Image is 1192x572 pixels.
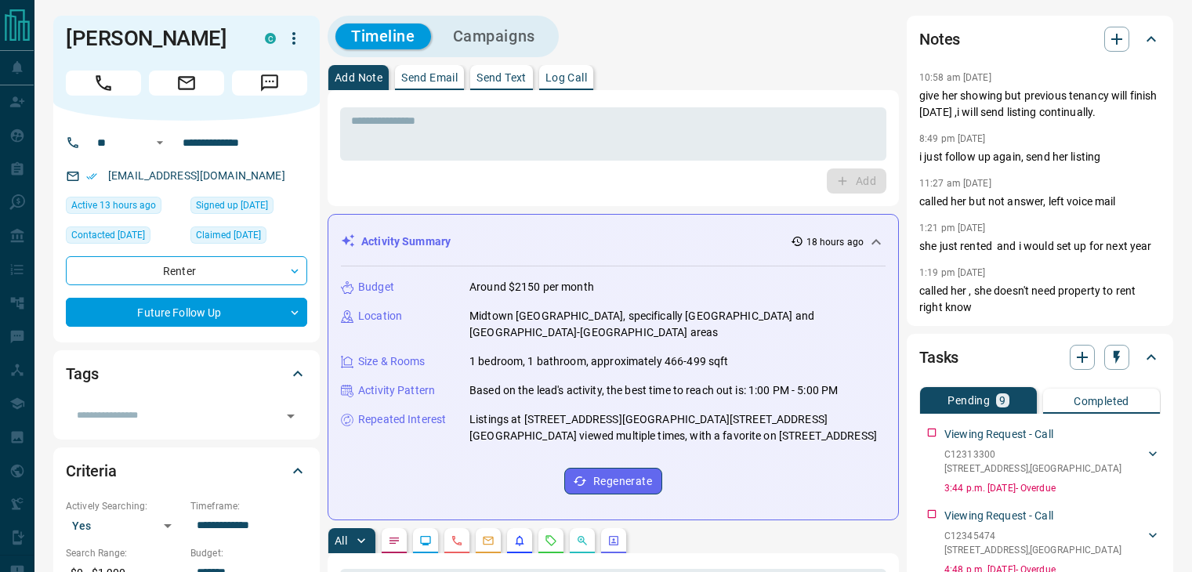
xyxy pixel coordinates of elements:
p: Listings at [STREET_ADDRESS][GEOGRAPHIC_DATA][STREET_ADDRESS][GEOGRAPHIC_DATA] viewed multiple ti... [469,411,886,444]
p: Search Range: [66,546,183,560]
p: Based on the lead's activity, the best time to reach out is: 1:00 PM - 5:00 PM [469,382,838,399]
p: Size & Rooms [358,353,426,370]
p: i just follow up again, send her listing [919,149,1161,165]
span: Contacted [DATE] [71,227,145,243]
svg: Lead Browsing Activity [419,534,432,547]
p: Repeated Interest [358,411,446,428]
p: Log Call [545,72,587,83]
p: 1 bedroom, 1 bathroom, approximately 466-499 sqft [469,353,728,370]
p: 8:49 pm [DATE] [919,133,986,144]
p: give her showing but previous tenancy will finish [DATE] ,i will send listing continually. [919,88,1161,121]
span: Active 13 hours ago [71,197,156,213]
div: Yes [66,513,183,538]
p: 1:21 pm [DATE] [919,223,986,234]
h2: Tags [66,361,98,386]
p: Timeframe: [190,499,307,513]
span: Signed up [DATE] [196,197,268,213]
p: she just rented and i would set up for next year [919,238,1161,255]
div: C12313300[STREET_ADDRESS],[GEOGRAPHIC_DATA] [944,444,1161,479]
div: Criteria [66,452,307,490]
button: Regenerate [564,468,662,494]
svg: Opportunities [576,534,589,547]
p: C12345474 [944,529,1121,543]
svg: Calls [451,534,463,547]
div: Tags [66,355,307,393]
button: Timeline [335,24,431,49]
p: Budget [358,279,394,295]
svg: Requests [545,534,557,547]
p: called her but not answer, left voice mail [919,194,1161,210]
p: Send Email [401,72,458,83]
p: 3:44 p.m. [DATE] - Overdue [944,481,1161,495]
div: Wed Jul 17 2024 [190,197,307,219]
h2: Notes [919,27,960,52]
div: Tasks [919,338,1161,376]
p: called her , she doesn't need property to rent right know [919,283,1161,316]
p: [STREET_ADDRESS] , [GEOGRAPHIC_DATA] [944,462,1121,476]
p: 18 hours ago [806,235,864,249]
h2: Criteria [66,458,117,483]
p: 1:19 pm [DATE] [919,267,986,278]
svg: Emails [482,534,495,547]
h1: [PERSON_NAME] [66,26,241,51]
p: Add Note [335,72,382,83]
p: [STREET_ADDRESS] , [GEOGRAPHIC_DATA] [944,543,1121,557]
svg: Agent Actions [607,534,620,547]
p: 11:27 am [DATE] [919,178,991,189]
p: Completed [1074,396,1129,407]
div: Mon Sep 08 2025 [66,226,183,248]
svg: Listing Alerts [513,534,526,547]
p: Budget: [190,546,307,560]
p: All [335,535,347,546]
a: [EMAIL_ADDRESS][DOMAIN_NAME] [108,169,285,182]
p: Midtown [GEOGRAPHIC_DATA], specifically [GEOGRAPHIC_DATA] and [GEOGRAPHIC_DATA]-[GEOGRAPHIC_DATA]... [469,308,886,341]
svg: Notes [388,534,400,547]
div: Mon Apr 14 2025 [190,226,307,248]
div: condos.ca [265,33,276,44]
div: Notes [919,20,1161,58]
svg: Email Verified [86,171,97,182]
p: Actively Searching: [66,499,183,513]
div: Future Follow Up [66,298,307,327]
button: Campaigns [437,24,551,49]
p: Activity Pattern [358,382,435,399]
p: Pending [947,395,990,406]
div: C12345474[STREET_ADDRESS],[GEOGRAPHIC_DATA] [944,526,1161,560]
p: Location [358,308,402,324]
span: Email [149,71,224,96]
button: Open [150,133,169,152]
p: Activity Summary [361,234,451,250]
p: C12313300 [944,447,1121,462]
span: Message [232,71,307,96]
div: Renter [66,256,307,285]
div: Activity Summary18 hours ago [341,227,886,256]
p: Viewing Request - Call [944,508,1053,524]
p: 10:58 am [DATE] [919,72,991,83]
button: Open [280,405,302,427]
p: Around $2150 per month [469,279,594,295]
h2: Tasks [919,345,958,370]
div: Sun Sep 14 2025 [66,197,183,219]
p: Send Text [476,72,527,83]
span: Call [66,71,141,96]
span: Claimed [DATE] [196,227,261,243]
p: 9 [999,395,1005,406]
p: Viewing Request - Call [944,426,1053,443]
